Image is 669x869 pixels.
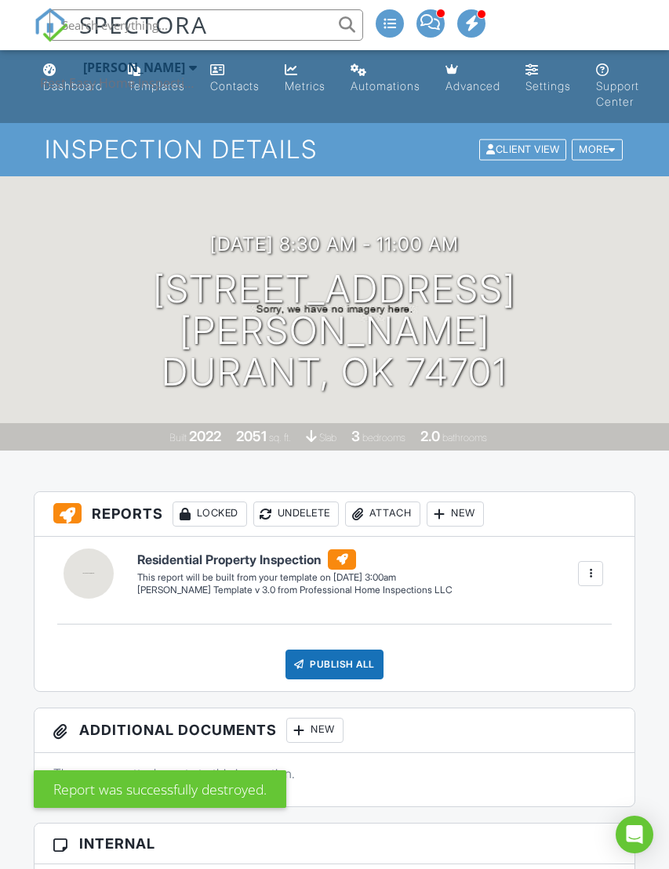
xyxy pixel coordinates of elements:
div: Open Intercom Messenger [616,816,653,853]
div: Contacts [210,79,260,92]
a: Settings [519,56,577,101]
div: Undelete [253,501,339,527]
span: sq. ft. [269,432,291,444]
div: Locked [173,501,247,527]
a: Client View [478,143,570,154]
h3: Additional Documents [35,708,635,753]
a: Automations (Basic) [344,56,427,101]
span: bathrooms [442,432,487,444]
div: Attach [345,501,420,527]
div: Support Center [596,79,639,108]
a: Advanced [439,56,507,101]
h1: Inspection Details [45,136,624,163]
div: New [427,501,484,527]
div: This report will be built from your template on [DATE] 3:00am [137,571,453,584]
span: slab [319,432,336,444]
a: Support Center [590,56,645,117]
div: 2022 [189,428,221,444]
div: Publish All [285,650,384,679]
div: New [286,718,344,743]
div: [PERSON_NAME] Template v 3.0 from Professional Home Inspections LLC [137,584,453,597]
h3: Reports [35,492,635,537]
div: Advanced [445,79,500,92]
h1: [STREET_ADDRESS][PERSON_NAME] Durant, OK 74701 [25,269,644,393]
span: Built [169,432,187,444]
h6: Residential Property Inspection [137,549,453,570]
a: Metrics [278,56,332,101]
div: Report was successfully destroyed. [34,770,286,808]
div: 2.0 [420,428,440,444]
span: bedrooms [362,432,405,444]
div: 3 [351,428,360,444]
h3: [DATE] 8:30 am - 11:00 am [210,234,459,255]
div: [PERSON_NAME] [83,60,185,75]
div: Client View [479,139,566,161]
div: Automations [351,79,420,92]
div: Settings [525,79,571,92]
a: Contacts [204,56,266,101]
div: Rest Easy Home Inspections LLC [40,75,197,91]
div: More [572,139,623,161]
div: Metrics [285,79,325,92]
div: 2051 [236,428,267,444]
input: Search everything... [49,9,363,41]
h3: Internal [35,824,635,864]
